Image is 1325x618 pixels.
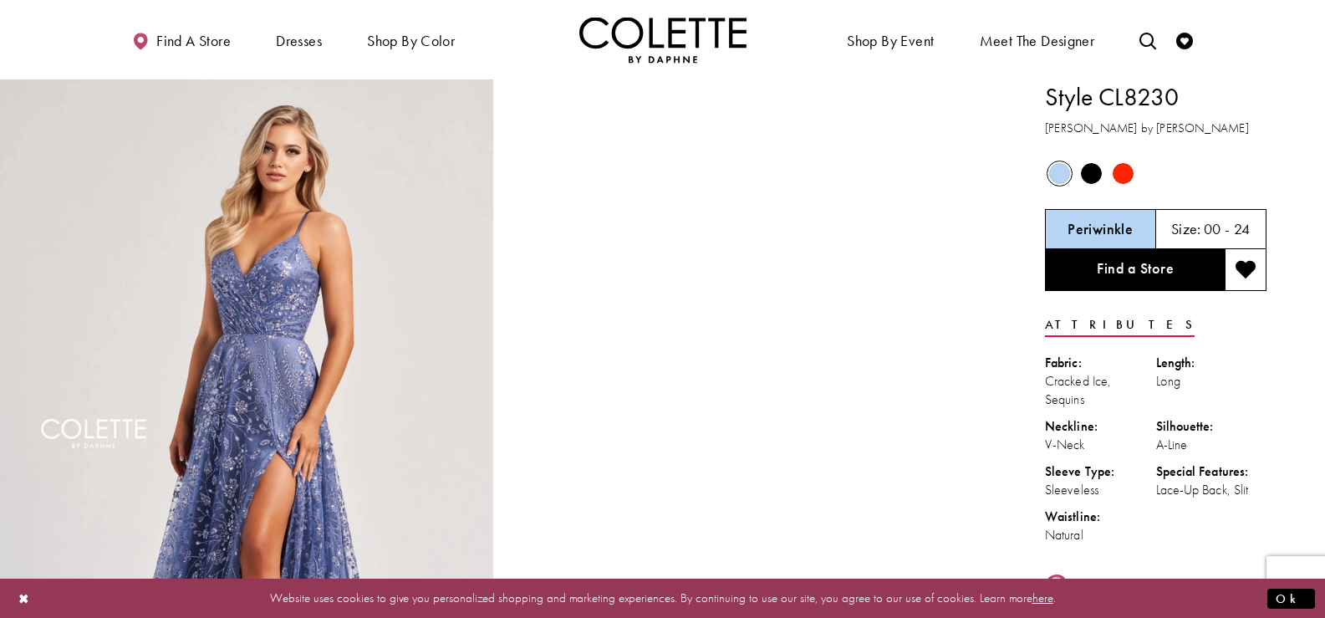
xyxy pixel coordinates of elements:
[1156,372,1267,391] div: Long
[120,587,1205,610] p: Website uses cookies to give you personalized shopping and marketing experiences. By continuing t...
[843,17,938,63] span: Shop By Event
[1045,436,1156,454] div: V-Neck
[1225,249,1266,291] button: Add to wishlist
[1045,354,1156,372] div: Fabric:
[1045,158,1266,190] div: Product color controls state depends on size chosen
[1204,221,1251,237] h5: 00 - 24
[363,17,459,63] span: Shop by color
[1045,417,1156,436] div: Neckline:
[579,17,747,63] img: Colette by Daphne
[1045,462,1156,481] div: Sleeve Type:
[1045,249,1225,291] a: Find a Store
[847,33,934,49] span: Shop By Event
[1045,372,1156,409] div: Cracked Ice, Sequins
[1156,354,1267,372] div: Length:
[1156,436,1267,454] div: A-Line
[1045,574,1068,605] a: Share using Pinterest - Opens in new tab
[579,17,747,63] a: Visit Home Page
[976,17,1099,63] a: Meet the designer
[1156,481,1267,499] div: Lace-Up Back, Slit
[1171,219,1201,238] span: Size:
[1045,481,1156,499] div: Sleeveless
[156,33,231,49] span: Find a store
[1156,417,1267,436] div: Silhouette:
[1077,159,1106,188] div: Black
[1045,313,1195,337] a: Attributes
[367,33,455,49] span: Shop by color
[1108,159,1138,188] div: Scarlet
[1045,159,1074,188] div: Periwinkle
[1135,17,1160,63] a: Toggle search
[10,584,38,613] button: Close Dialog
[272,17,326,63] span: Dresses
[1267,588,1315,609] button: Submit Dialog
[980,33,1095,49] span: Meet the designer
[1045,119,1266,138] h3: [PERSON_NAME] by [PERSON_NAME]
[1045,526,1156,544] div: Natural
[1045,508,1156,526] div: Waistline:
[1032,590,1053,606] a: here
[276,33,322,49] span: Dresses
[502,79,995,326] video: Style CL8230 Colette by Daphne #1 autoplay loop mute video
[128,17,235,63] a: Find a store
[1068,221,1133,237] h5: Chosen color
[1156,462,1267,481] div: Special Features:
[1172,17,1197,63] a: Check Wishlist
[1045,79,1266,115] h1: Style CL8230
